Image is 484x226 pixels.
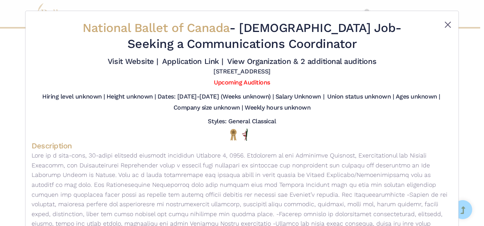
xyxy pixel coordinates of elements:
h5: Dates: [DATE]-[DATE] (Weeks unknown) | [158,93,274,101]
img: All [242,129,248,141]
h5: Hiring level unknown | [42,93,105,101]
h5: Union status unknown | [327,93,394,101]
h5: Salary Unknown | [275,93,324,101]
h2: - - Seeking a Communications Coordinator [67,20,417,52]
button: Close [443,20,452,29]
a: Upcoming Auditions [214,79,270,86]
a: Visit Website | [108,57,158,66]
span: [DEMOGRAPHIC_DATA] Job [239,21,395,35]
h5: Company size unknown | [174,104,243,112]
h5: Ages unknown | [396,93,440,101]
h4: Description [32,141,452,151]
h5: [STREET_ADDRESS] [213,68,270,76]
h5: Styles: General Classical [208,118,276,126]
span: National Ballet of Canada [83,21,229,35]
img: National [229,129,238,140]
h5: Weekly hours unknown [245,104,310,112]
a: View Organization & 2 additional auditions [227,57,376,66]
h5: Height unknown | [107,93,156,101]
a: Application Link | [162,57,223,66]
